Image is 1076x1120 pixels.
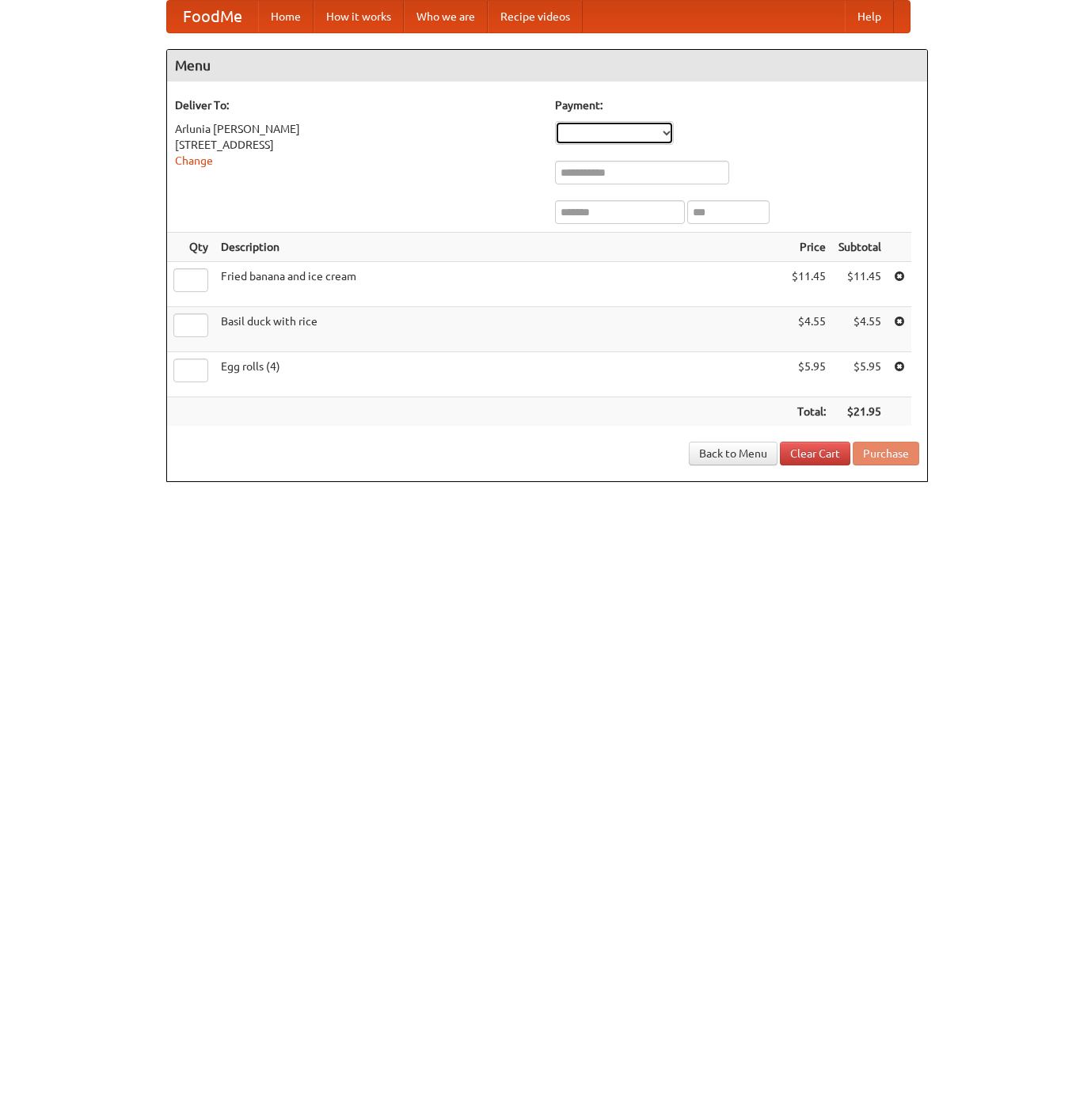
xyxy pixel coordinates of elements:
[175,97,539,113] h5: Deliver To:
[215,352,785,397] td: Egg rolls (4)
[314,1,404,32] a: How it works
[832,307,888,352] td: $4.55
[175,154,213,167] a: Change
[832,397,888,427] th: $21.95
[175,137,539,153] div: [STREET_ADDRESS]
[167,233,215,262] th: Qty
[215,262,785,307] td: Fried banana and ice cream
[853,442,919,465] button: Purchase
[785,262,832,307] td: $11.45
[167,50,927,82] h4: Menu
[215,307,785,352] td: Basil duck with rice
[785,397,832,427] th: Total:
[215,233,785,262] th: Description
[488,1,583,32] a: Recipe videos
[258,1,314,32] a: Home
[404,1,488,32] a: Who we are
[780,442,850,465] a: Clear Cart
[689,442,778,465] a: Back to Menu
[832,352,888,397] td: $5.95
[832,233,888,262] th: Subtotal
[832,262,888,307] td: $11.45
[555,97,919,113] h5: Payment:
[785,307,832,352] td: $4.55
[785,233,832,262] th: Price
[845,1,894,32] a: Help
[785,352,832,397] td: $5.95
[167,1,258,32] a: FoodMe
[175,121,539,137] div: Arlunia [PERSON_NAME]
